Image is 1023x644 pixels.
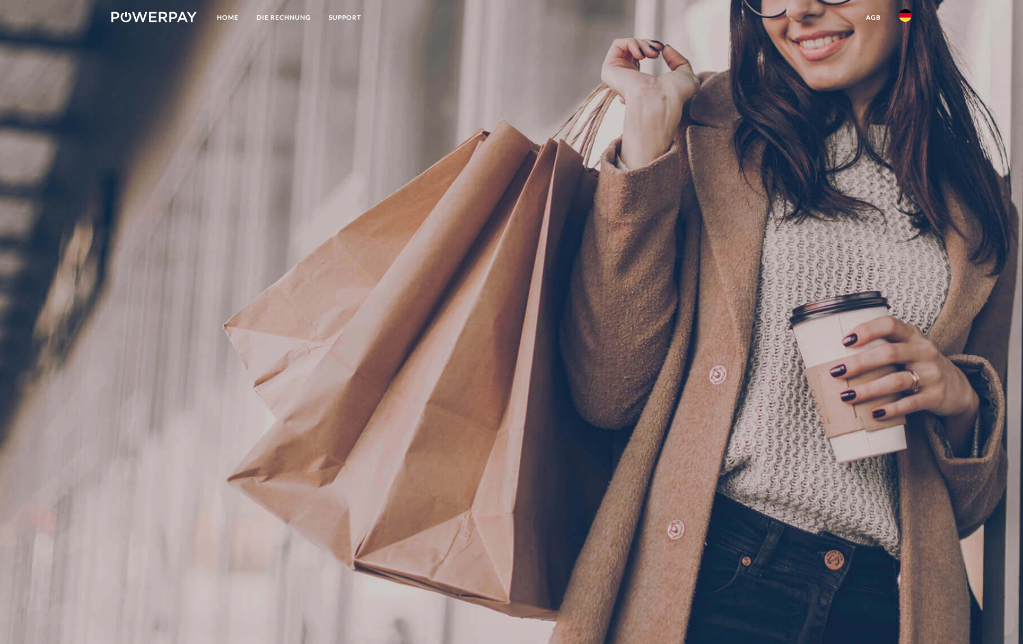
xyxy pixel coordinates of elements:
[208,8,248,27] a: Home
[857,8,890,27] a: agb
[981,602,1015,636] iframe: Schaltfläche zum Öffnen des Messaging-Fensters
[111,12,197,22] img: logo-powerpay-white.svg
[320,8,370,27] a: SUPPORT
[899,9,912,22] img: de
[248,8,320,27] a: DIE RECHNUNG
